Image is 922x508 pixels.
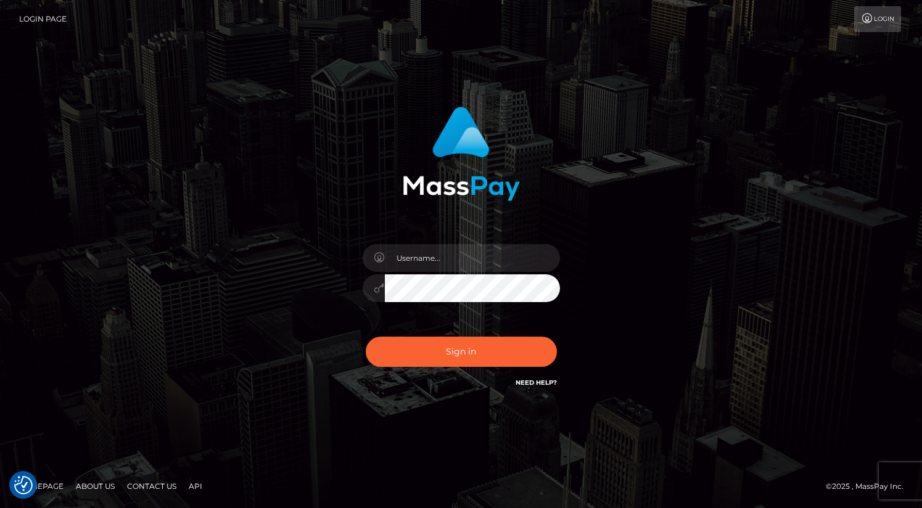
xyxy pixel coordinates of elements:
img: Revisit consent button [14,476,33,494]
button: Sign in [366,337,557,367]
a: About Us [71,477,120,496]
a: API [184,477,207,496]
a: Login Page [19,6,67,32]
a: Contact Us [122,477,181,496]
a: Need Help? [516,379,557,387]
div: © 2025 , MassPay Inc. [826,480,913,493]
button: Consent Preferences [14,476,33,494]
a: Homepage [14,477,68,496]
a: Login [854,6,901,32]
img: MassPay Login [403,107,520,201]
input: Username... [385,244,560,272]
